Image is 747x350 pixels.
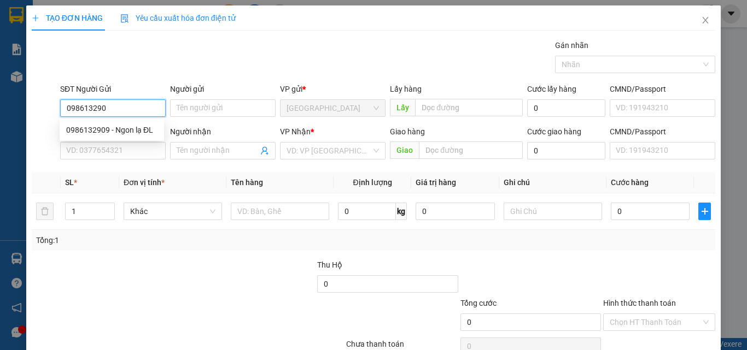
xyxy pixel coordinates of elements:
span: Cước hàng [611,178,649,187]
div: Người nhận [170,126,276,138]
input: Ghi Chú [504,203,602,220]
span: Tên hàng [231,178,263,187]
span: SL [65,178,74,187]
span: close [701,16,710,25]
button: delete [36,203,54,220]
label: Hình thức thanh toán [603,299,676,307]
span: Yêu cầu xuất hóa đơn điện tử [120,14,236,22]
div: CMND/Passport [610,126,715,138]
span: user-add [260,146,269,155]
div: Tổng: 1 [36,234,289,246]
span: Khác [130,203,215,220]
label: Cước lấy hàng [527,85,576,93]
span: plus [699,207,710,216]
button: Close [690,5,721,36]
div: Người gửi [170,83,276,95]
div: 0986132909 - Ngon lạ ĐL [60,121,164,139]
span: Đà Lạt [287,100,379,116]
span: Tổng cước [460,299,497,307]
button: plus [698,203,711,220]
span: Lấy [390,99,415,116]
span: Định lượng [353,178,392,187]
div: 0986132909 - Ngon lạ ĐL [66,124,157,136]
th: Ghi chú [499,172,606,193]
input: Cước giao hàng [527,142,605,159]
input: Dọc đường [419,141,523,159]
span: Đơn vị tính [124,178,165,187]
input: Dọc đường [415,99,523,116]
input: VD: Bàn, Ghế [231,203,329,220]
div: VP gửi [280,83,386,95]
span: Giao [390,141,419,159]
span: Giá trị hàng [416,178,456,187]
input: 0 [416,203,494,220]
input: Cước lấy hàng [527,99,605,117]
span: Thu Hộ [317,260,342,269]
span: TẠO ĐƠN HÀNG [32,14,103,22]
label: Gán nhãn [555,41,588,50]
span: Giao hàng [390,127,425,136]
span: kg [396,203,407,220]
span: VP Nhận [280,127,311,136]
span: Lấy hàng [390,85,422,93]
div: CMND/Passport [610,83,715,95]
label: Cước giao hàng [527,127,581,136]
img: icon [120,14,129,23]
div: SĐT Người Gửi [60,83,166,95]
span: plus [32,14,39,22]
